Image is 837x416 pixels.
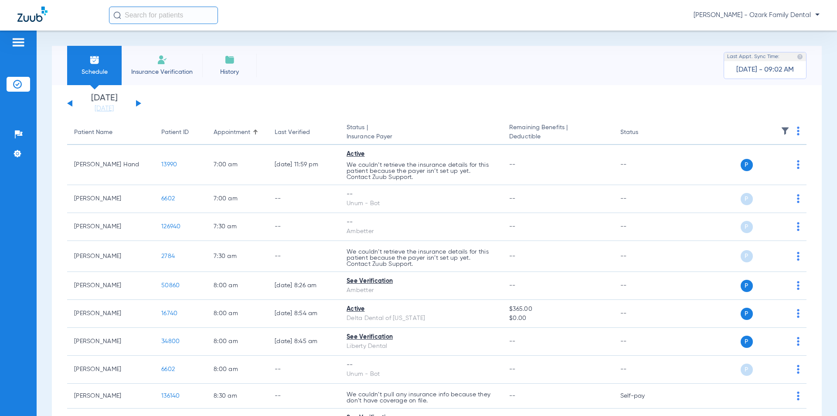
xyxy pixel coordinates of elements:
div: Active [347,150,495,159]
td: [PERSON_NAME] [67,300,154,328]
td: [DATE] 8:26 AM [268,272,340,300]
td: -- [613,356,672,384]
div: Appointment [214,128,250,137]
span: Last Appt. Sync Time: [727,52,779,61]
span: 6602 [161,196,175,202]
img: Search Icon [113,11,121,19]
span: -- [509,223,516,230]
td: -- [613,300,672,328]
span: P [741,221,753,233]
span: 50860 [161,282,180,289]
p: We couldn’t retrieve the insurance details for this patient because the payer isn’t set up yet. C... [347,162,495,180]
td: 7:30 AM [207,241,268,272]
div: Patient ID [161,128,189,137]
span: $365.00 [509,305,606,314]
img: group-dot-blue.svg [797,281,800,290]
img: Manual Insurance Verification [157,55,167,65]
div: -- [347,218,495,227]
span: [DATE] - 09:02 AM [736,65,794,74]
span: Insurance Verification [128,68,196,76]
span: P [741,193,753,205]
div: Unum - Bot [347,370,495,379]
th: Status | [340,120,502,145]
span: 6602 [161,366,175,372]
div: Patient Name [74,128,147,137]
td: [PERSON_NAME] [67,185,154,213]
td: [DATE] 11:59 PM [268,145,340,185]
img: Zuub Logo [17,7,48,22]
td: -- [613,185,672,213]
span: -- [509,393,516,399]
td: -- [613,241,672,272]
img: group-dot-blue.svg [797,222,800,231]
td: [PERSON_NAME] [67,241,154,272]
div: Active [347,305,495,314]
td: -- [268,213,340,241]
li: [DATE] [78,94,130,113]
span: Insurance Payer [347,132,495,141]
td: 8:00 AM [207,328,268,356]
img: group-dot-blue.svg [797,252,800,261]
span: P [741,250,753,262]
div: See Verification [347,277,495,286]
span: 34800 [161,338,180,344]
span: -- [509,162,516,168]
td: 8:30 AM [207,384,268,409]
span: P [741,336,753,348]
span: History [209,68,250,76]
p: We couldn’t retrieve the insurance details for this patient because the payer isn’t set up yet. C... [347,249,495,267]
img: hamburger-icon [11,37,25,48]
span: Schedule [74,68,115,76]
td: Self-pay [613,384,672,409]
span: Deductible [509,132,606,141]
span: -- [509,253,516,259]
img: History [225,55,235,65]
td: -- [268,241,340,272]
a: [DATE] [78,104,130,113]
span: P [741,280,753,292]
span: [PERSON_NAME] - Ozark Family Dental [694,11,820,20]
th: Remaining Benefits | [502,120,613,145]
td: 7:30 AM [207,213,268,241]
img: Schedule [89,55,100,65]
div: -- [347,361,495,370]
img: group-dot-blue.svg [797,127,800,135]
span: P [741,308,753,320]
span: 13990 [161,162,177,168]
td: 8:00 AM [207,356,268,384]
td: 8:00 AM [207,300,268,328]
span: 16740 [161,310,177,316]
div: Appointment [214,128,261,137]
div: Delta Dental of [US_STATE] [347,314,495,323]
div: Ambetter [347,227,495,236]
td: -- [268,185,340,213]
th: Status [613,120,672,145]
img: group-dot-blue.svg [797,365,800,374]
td: -- [613,145,672,185]
div: Last Verified [275,128,333,137]
span: -- [509,366,516,372]
td: [DATE] 8:45 AM [268,328,340,356]
span: 2784 [161,253,175,259]
img: group-dot-blue.svg [797,337,800,346]
td: -- [613,272,672,300]
td: [PERSON_NAME] [67,328,154,356]
img: group-dot-blue.svg [797,309,800,318]
span: -- [509,338,516,344]
span: 136140 [161,393,180,399]
td: [PERSON_NAME] [67,272,154,300]
span: $0.00 [509,314,606,323]
td: -- [613,213,672,241]
td: -- [613,328,672,356]
div: Liberty Dental [347,342,495,351]
td: [PERSON_NAME] [67,213,154,241]
img: group-dot-blue.svg [797,194,800,203]
td: [PERSON_NAME] Hand [67,145,154,185]
div: Last Verified [275,128,310,137]
div: Patient ID [161,128,200,137]
td: [DATE] 8:54 AM [268,300,340,328]
div: Ambetter [347,286,495,295]
p: We couldn’t pull any insurance info because they don’t have coverage on file. [347,392,495,404]
td: -- [268,384,340,409]
span: 126940 [161,223,181,230]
